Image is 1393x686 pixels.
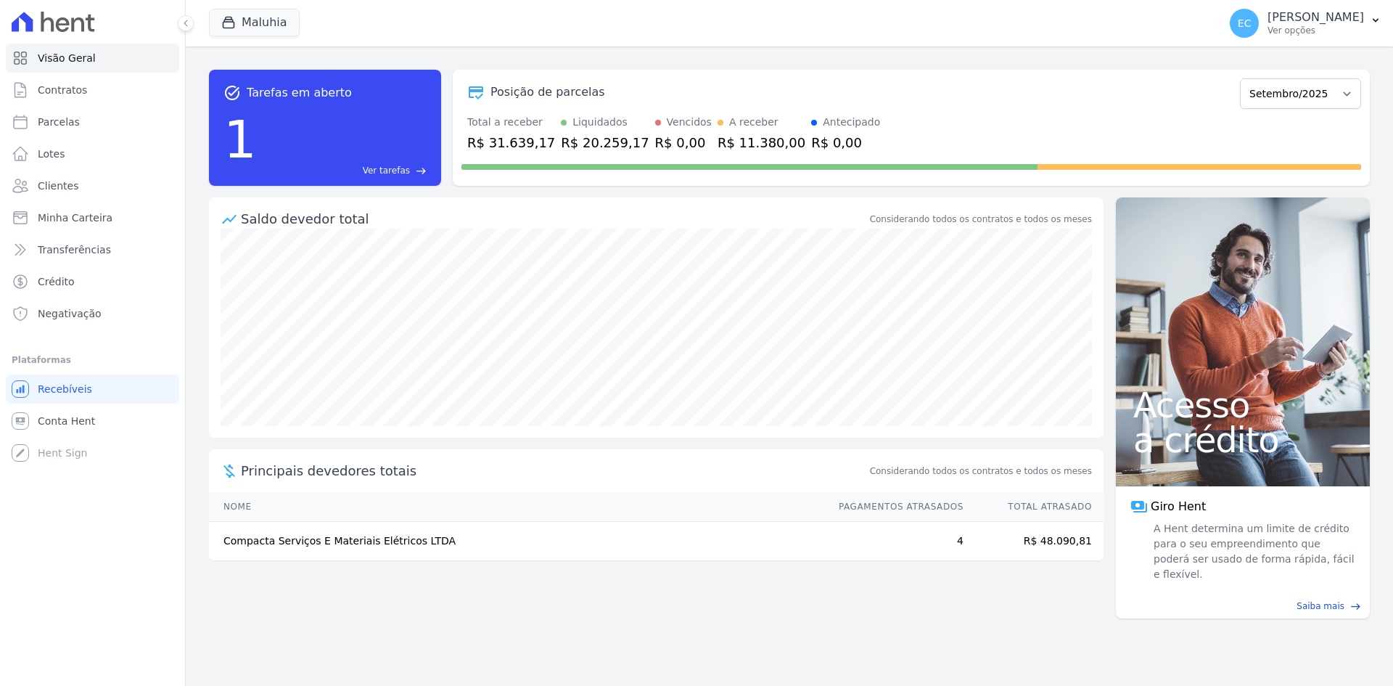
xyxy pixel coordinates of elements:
[667,115,712,130] div: Vencidos
[241,461,867,481] span: Principais devedores totais
[1133,388,1352,422] span: Acesso
[825,522,964,561] td: 4
[729,115,778,130] div: A receber
[655,133,712,152] div: R$ 0,00
[38,211,112,225] span: Minha Carteira
[209,492,825,522] th: Nome
[1151,521,1355,582] span: A Hent determina um limite de crédito para o seu empreendimento que poderá ser usado de forma ráp...
[1267,25,1364,36] p: Ver opções
[825,492,964,522] th: Pagamentos Atrasados
[363,164,410,177] span: Ver tarefas
[6,235,179,264] a: Transferências
[572,115,628,130] div: Liquidados
[561,133,649,152] div: R$ 20.259,17
[1267,10,1364,25] p: [PERSON_NAME]
[38,179,78,193] span: Clientes
[241,209,867,229] div: Saldo devedor total
[490,83,605,101] div: Posição de parcelas
[870,213,1092,226] div: Considerando todos os contratos e todos os meses
[964,522,1104,561] td: R$ 48.090,81
[38,306,102,321] span: Negativação
[38,115,80,129] span: Parcelas
[38,242,111,257] span: Transferências
[247,84,352,102] span: Tarefas em aberto
[823,115,880,130] div: Antecipado
[1133,422,1352,457] span: a crédito
[209,9,300,36] button: Maluhia
[1238,18,1252,28] span: EC
[6,171,179,200] a: Clientes
[6,107,179,136] a: Parcelas
[223,102,257,177] div: 1
[263,164,427,177] a: Ver tarefas east
[718,133,805,152] div: R$ 11.380,00
[811,133,880,152] div: R$ 0,00
[1125,600,1361,613] a: Saiba mais east
[209,522,825,561] td: Compacta Serviços E Materiais Elétricos LTDA
[6,267,179,296] a: Crédito
[1297,600,1344,613] span: Saiba mais
[6,407,179,436] a: Conta Hent
[223,84,241,102] span: task_alt
[964,492,1104,522] th: Total Atrasado
[38,274,75,289] span: Crédito
[870,465,1092,478] span: Considerando todos os contratos e todos os meses
[12,351,173,369] div: Plataformas
[467,133,555,152] div: R$ 31.639,17
[6,375,179,404] a: Recebíveis
[6,44,179,73] a: Visão Geral
[38,147,65,161] span: Lotes
[6,75,179,105] a: Contratos
[6,139,179,168] a: Lotes
[467,115,555,130] div: Total a receber
[38,382,92,396] span: Recebíveis
[416,166,427,176] span: east
[6,203,179,232] a: Minha Carteira
[1218,3,1393,44] button: EC [PERSON_NAME] Ver opções
[38,51,96,65] span: Visão Geral
[1151,498,1206,515] span: Giro Hent
[38,83,87,97] span: Contratos
[38,414,95,428] span: Conta Hent
[6,299,179,328] a: Negativação
[1350,601,1361,612] span: east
